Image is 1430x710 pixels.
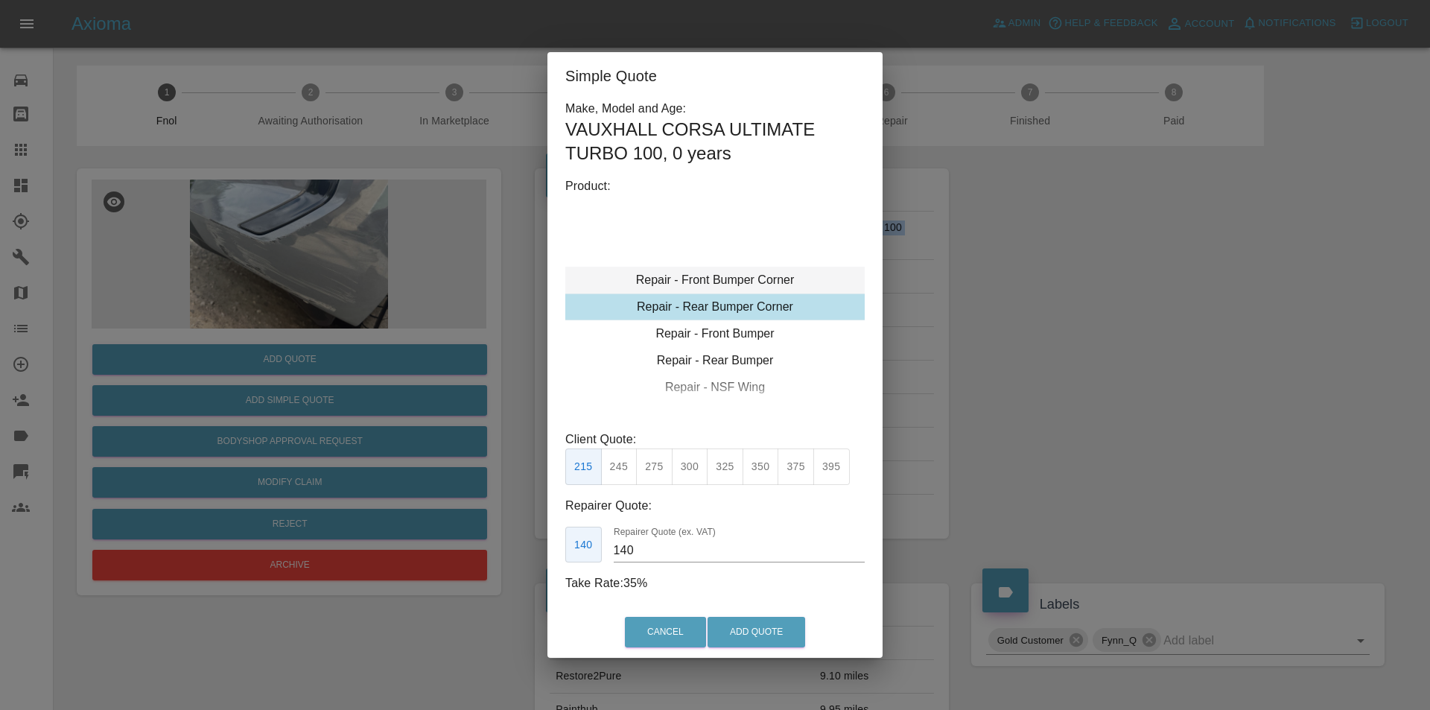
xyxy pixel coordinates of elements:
[743,448,779,485] button: 350
[565,431,865,448] p: Client Quote:
[707,448,743,485] button: 325
[565,294,865,320] div: Repair - Rear Bumper Corner
[565,448,602,485] button: 215
[614,525,716,538] label: Repairer Quote (ex. VAT)
[601,448,638,485] button: 245
[625,617,706,647] button: Cancel
[565,401,865,428] div: Repair - OSF Wing
[778,448,814,485] button: 375
[565,118,865,165] h1: VAUXHALL CORSA ULTIMATE TURBO 100 , 0 years
[565,100,865,118] p: Make, Model and Age:
[565,267,865,294] div: Repair - Front Bumper Corner
[708,617,805,647] button: Add Quote
[672,448,708,485] button: 300
[565,177,865,195] p: Product:
[636,448,673,485] button: 275
[565,347,865,374] div: Repair - Rear Bumper
[565,497,865,515] p: Repairer Quote:
[565,374,865,401] div: Repair - NSF Wing
[565,574,865,592] p: Take Rate: 35 %
[547,52,883,100] h2: Simple Quote
[565,320,865,347] div: Repair - Front Bumper
[565,527,602,563] button: 140
[813,448,850,485] button: 395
